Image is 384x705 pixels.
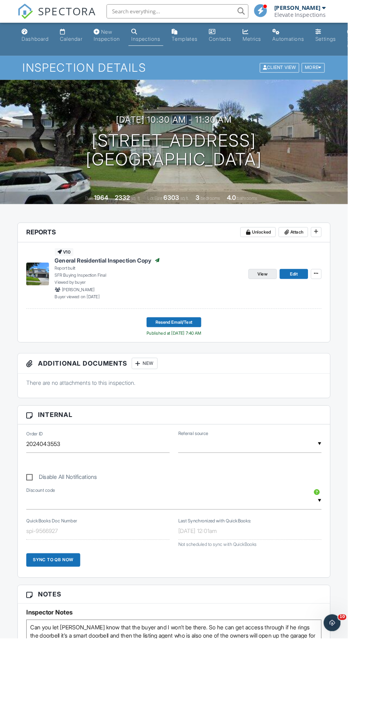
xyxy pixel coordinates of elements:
input: Search everything... [118,5,274,20]
a: Inspections [142,28,180,51]
div: Metrics [268,40,288,46]
div: [PERSON_NAME] [303,5,354,13]
img: The Best Home Inspection Software - Spectora [19,4,36,21]
div: Automations [301,40,336,46]
span: 10 [373,678,382,685]
div: More [333,70,359,80]
label: Last Synchronized with QuickBooks: [197,572,277,579]
div: Client View [287,70,330,80]
div: Templates [190,40,218,46]
div: Sync to QB Now [29,611,89,626]
a: Contacts [228,28,259,51]
label: QuickBooks Doc Number [29,572,85,579]
h3: [DATE] 10:30 am - 11:30 am [128,127,256,138]
a: Settings [345,28,374,51]
div: 3 [216,214,221,222]
a: New Inspection [100,28,136,51]
span: Built [94,216,103,222]
span: Not scheduled to sync with QuickBooks [197,598,283,604]
div: 1964 [104,214,120,222]
h1: [STREET_ADDRESS] [GEOGRAPHIC_DATA] [95,145,289,187]
div: 4.0 [251,214,261,222]
p: There are no attachments to this inspection. [29,419,355,427]
a: Automations (Basic) [298,28,339,51]
div: Contacts [231,40,255,46]
h3: Additional Documents [20,390,364,413]
a: Templates [187,28,221,51]
label: Disable All Notifications [29,523,107,533]
label: Discount code [29,538,61,545]
div: Elevate Inspections [303,13,360,20]
span: bedrooms [222,216,243,222]
div: New [145,395,174,408]
iframe: Intercom live chat [357,678,376,697]
h5: Inspector Notes [29,672,355,680]
label: Referral source [197,475,230,482]
h3: Internal [20,448,364,468]
div: Inspections [145,40,177,46]
div: New Inspection [103,32,132,46]
h1: Inspection Details [25,68,359,82]
div: Calendar [66,40,91,46]
div: 6303 [181,214,198,222]
a: SPECTORA [19,11,106,27]
span: sq. ft. [145,216,156,222]
a: Calendar [63,28,94,51]
div: Dashboard [24,40,54,46]
h3: Notes [20,646,364,667]
a: Client View [286,71,332,77]
span: bathrooms [262,216,284,222]
a: Dashboard [21,28,57,51]
label: Order ID [29,476,47,483]
a: Metrics [265,28,292,51]
span: Lot Size [163,216,179,222]
span: sq.ft. [199,216,209,222]
div: 2332 [127,214,143,222]
div: Settings [348,40,371,46]
span: SPECTORA [42,4,106,20]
